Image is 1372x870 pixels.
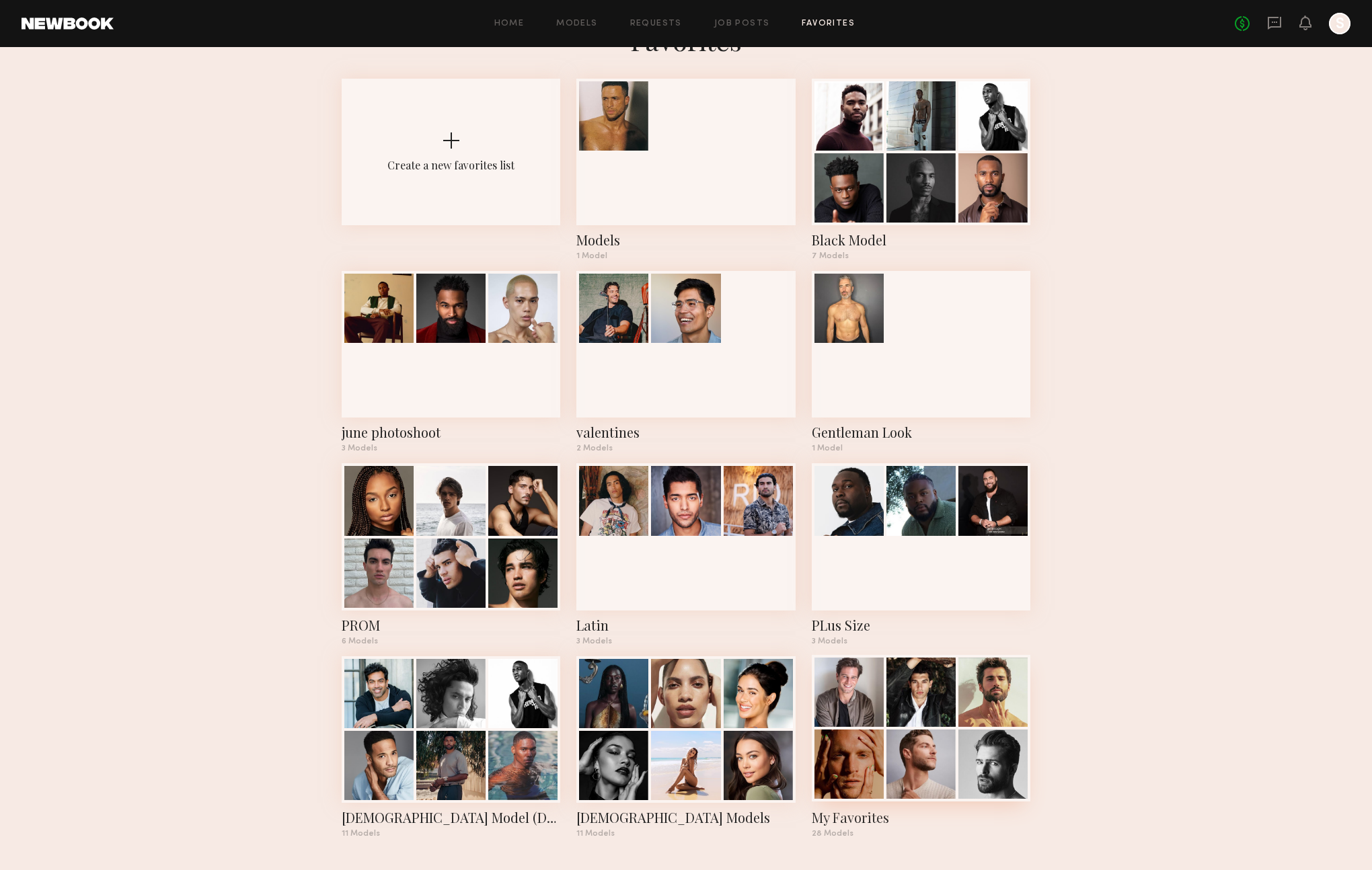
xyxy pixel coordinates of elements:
div: Male Model (Different) [342,808,560,827]
div: Models [576,231,795,249]
div: 3 Models [576,637,795,645]
a: Models1 Model [576,79,795,260]
div: My Favorites [812,808,1030,827]
div: 6 Models [342,637,560,645]
div: 11 Models [342,830,560,838]
a: Latin3 Models [576,463,795,645]
div: Black Model [812,231,1030,249]
div: Female Models [576,808,795,827]
div: 11 Models [576,830,795,838]
div: Latin [576,616,795,635]
div: 3 Models [812,637,1030,645]
div: Gentleman Look [812,423,1030,442]
a: Favorites [802,19,855,28]
div: 7 Models [812,252,1030,260]
a: S [1329,13,1350,34]
a: valentines2 Models [576,271,795,452]
div: 3 Models [342,444,560,452]
div: PLus Size [812,616,1030,635]
a: june photoshoot3 Models [342,271,560,452]
a: Job Posts [714,19,770,28]
div: 1 Model [812,444,1030,452]
div: 2 Models [576,444,795,452]
a: My Favorites28 Models [812,656,1030,838]
a: [DEMOGRAPHIC_DATA] Models11 Models [576,656,795,838]
div: PROM [342,616,560,635]
a: PLus Size3 Models [812,463,1030,645]
button: Create a new favorites list [342,79,560,271]
a: PROM6 Models [342,463,560,645]
div: 28 Models [812,830,1030,838]
a: Home [494,19,525,28]
a: Black Model7 Models [812,79,1030,260]
div: valentines [576,423,795,442]
a: Requests [630,19,682,28]
a: Models [556,19,597,28]
div: 1 Model [576,252,795,260]
a: Gentleman Look1 Model [812,271,1030,452]
div: Create a new favorites list [387,158,514,172]
div: june photoshoot [342,423,560,442]
a: [DEMOGRAPHIC_DATA] Model (Different)11 Models [342,656,560,838]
